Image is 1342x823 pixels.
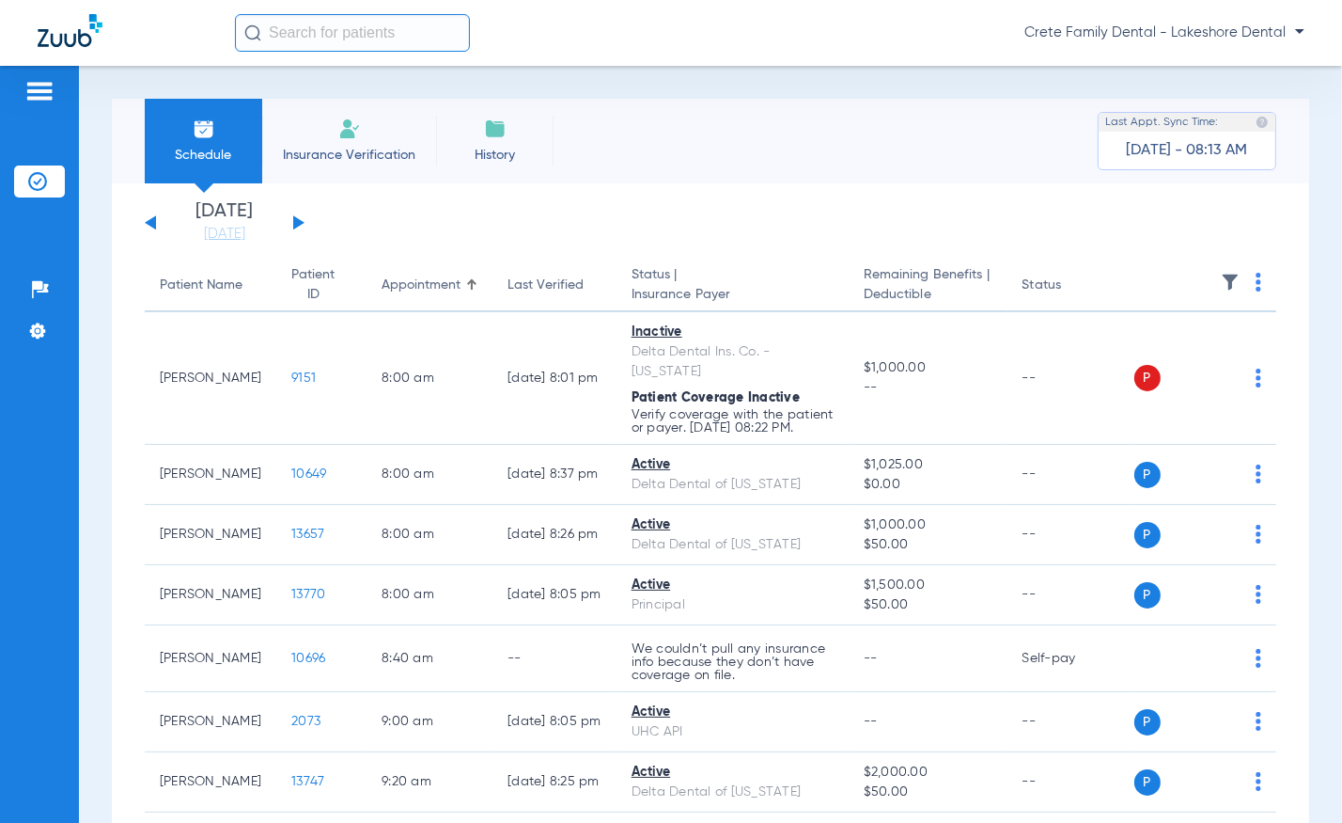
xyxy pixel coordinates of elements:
span: $1,025.00 [864,455,992,475]
span: $50.00 [864,595,992,615]
span: 13657 [291,528,324,541]
span: -- [864,652,878,665]
div: Delta Dental of [US_STATE] [632,475,834,495]
td: 8:40 AM [367,625,492,692]
img: Manual Insurance Verification [338,118,361,140]
span: 13747 [291,775,324,788]
div: Delta Dental of [US_STATE] [632,535,834,555]
span: -- [864,715,878,728]
p: We couldn’t pull any insurance info because they don’t have coverage on file. [632,642,834,682]
div: Patient Name [160,276,261,295]
img: group-dot-blue.svg [1256,465,1261,483]
span: 9151 [291,372,316,385]
td: [PERSON_NAME] [145,565,276,625]
span: $50.00 [864,783,992,802]
td: -- [1007,445,1134,505]
img: group-dot-blue.svg [1256,585,1261,604]
th: Remaining Benefits | [849,260,1007,312]
img: Schedule [193,118,215,140]
td: 8:00 AM [367,565,492,625]
td: -- [1007,692,1134,752]
div: Appointment [382,276,460,295]
span: History [450,146,539,165]
div: Appointment [382,276,477,295]
div: Principal [632,595,834,615]
span: Insurance Payer [632,285,834,305]
div: Inactive [632,323,834,342]
span: P [1134,709,1161,736]
span: P [1134,522,1161,548]
td: 9:00 AM [367,692,492,752]
div: Delta Dental of [US_STATE] [632,783,834,802]
td: [DATE] 8:26 PM [492,505,616,565]
span: $1,000.00 [864,515,992,535]
td: [PERSON_NAME] [145,752,276,813]
span: Schedule [159,146,248,165]
span: Insurance Verification [276,146,422,165]
div: Active [632,576,834,595]
div: Last Verified [507,276,601,295]
span: $1,500.00 [864,576,992,595]
td: [PERSON_NAME] [145,692,276,752]
div: Patient Name [160,276,242,295]
span: 13770 [291,588,325,601]
span: 10649 [291,467,326,481]
p: Verify coverage with the patient or payer. [DATE] 08:22 PM. [632,408,834,435]
td: -- [1007,565,1134,625]
img: History [484,118,507,140]
img: Zuub Logo [38,14,102,47]
img: group-dot-blue.svg [1256,369,1261,388]
span: $1,000.00 [864,358,992,378]
span: P [1134,462,1161,488]
div: Last Verified [507,276,584,295]
a: [DATE] [168,225,281,244]
input: Search for patients [235,14,470,52]
td: 8:00 AM [367,445,492,505]
div: Delta Dental Ins. Co. - [US_STATE] [632,342,834,382]
td: [PERSON_NAME] [145,505,276,565]
td: -- [1007,505,1134,565]
div: Active [632,763,834,783]
img: group-dot-blue.svg [1256,273,1261,292]
div: Patient ID [291,265,351,305]
span: Last Appt. Sync Time: [1105,113,1218,132]
span: $2,000.00 [864,763,992,783]
td: [DATE] 8:05 PM [492,565,616,625]
td: [DATE] 8:01 PM [492,312,616,445]
th: Status [1007,260,1134,312]
td: 8:00 AM [367,505,492,565]
span: [DATE] - 08:13 AM [1127,141,1248,160]
td: -- [1007,312,1134,445]
img: group-dot-blue.svg [1256,649,1261,668]
th: Status | [616,260,849,312]
div: Active [632,703,834,722]
span: $0.00 [864,475,992,495]
td: [PERSON_NAME] [145,625,276,692]
td: 8:00 AM [367,312,492,445]
span: Deductible [864,285,992,305]
span: P [1134,769,1161,796]
img: group-dot-blue.svg [1256,772,1261,791]
div: Active [632,455,834,475]
span: 2073 [291,715,320,728]
td: [DATE] 8:37 PM [492,445,616,505]
img: group-dot-blue.svg [1256,712,1261,731]
td: 9:20 AM [367,752,492,813]
div: Active [632,515,834,535]
li: [DATE] [168,202,281,244]
img: Search Icon [244,24,261,41]
span: P [1134,582,1161,609]
img: hamburger-icon [24,80,55,103]
td: [PERSON_NAME] [145,445,276,505]
span: 10696 [291,652,325,665]
img: last sync help info [1256,116,1269,129]
td: [PERSON_NAME] [145,312,276,445]
td: -- [492,625,616,692]
div: Patient ID [291,265,335,305]
span: P [1134,365,1161,391]
span: Patient Coverage Inactive [632,391,800,404]
span: $50.00 [864,535,992,555]
span: -- [864,378,992,398]
td: Self-pay [1007,625,1134,692]
span: Crete Family Dental - Lakeshore Dental [1024,24,1304,42]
